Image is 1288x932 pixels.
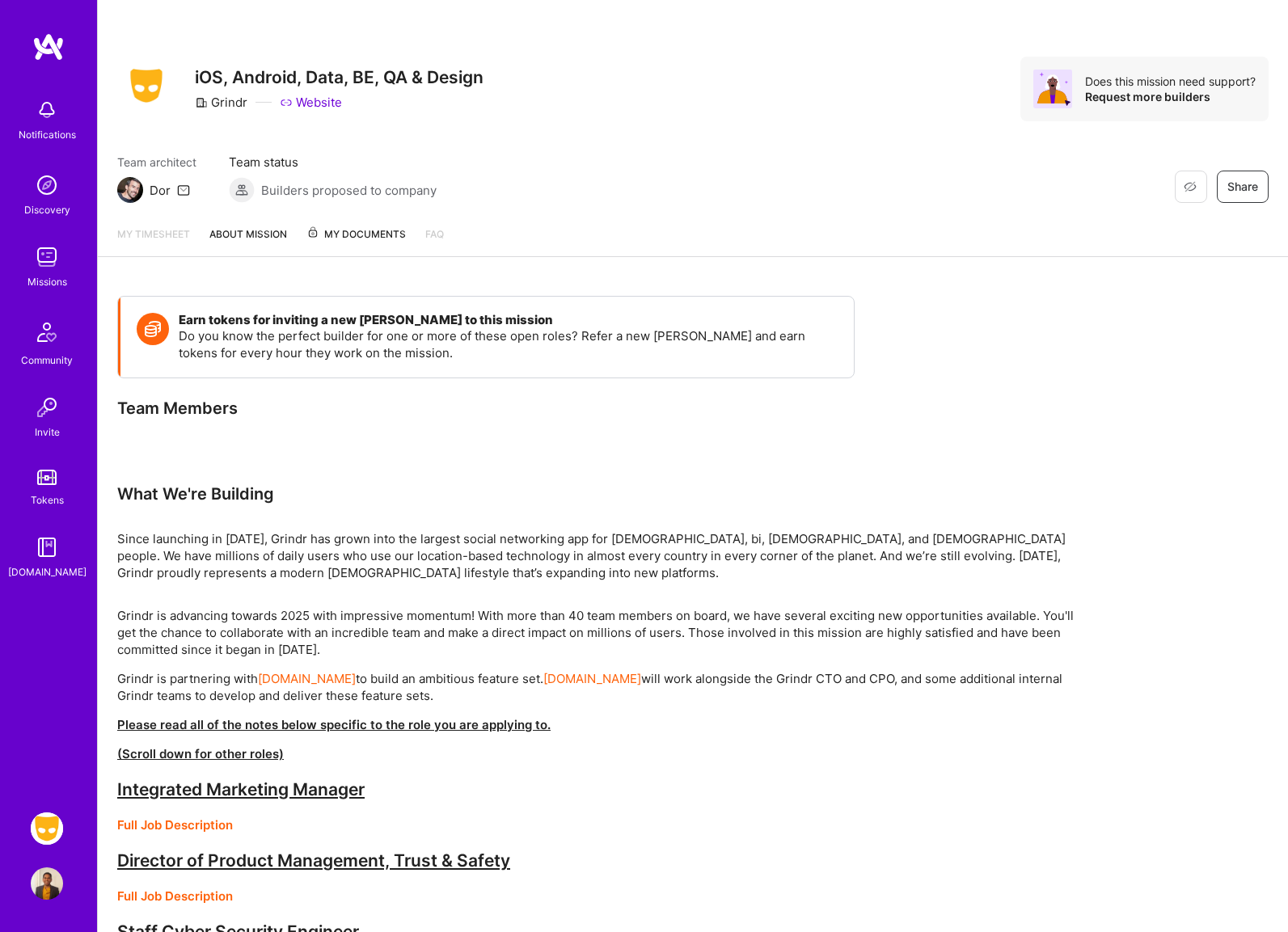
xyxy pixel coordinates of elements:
[117,483,1087,504] div: What We're Building
[37,470,57,485] img: tokens
[31,391,63,424] img: Invite
[31,94,63,126] img: bell
[117,670,1087,704] p: Grindr is partnering with to build an ambitious feature set. will work alongside the Grindr CTO a...
[27,812,67,845] a: Grindr: Data + FE + CyberSecurity + QA
[1033,70,1072,108] img: Avatar
[32,32,65,61] img: logo
[27,313,66,352] img: Community
[117,398,855,419] div: Team Members
[137,313,169,345] img: Token icon
[195,96,208,109] i: icon CompanyGray
[150,182,171,199] div: Dor
[1085,89,1256,104] div: Request more builders
[179,327,838,361] p: Do you know the perfect builder for one or more of these open roles? Refer a new [PERSON_NAME] an...
[117,717,551,732] strong: Please read all of the notes below specific to the role you are applying to.
[1217,171,1269,203] button: Share
[19,126,76,143] div: Notifications
[31,169,63,201] img: discovery
[117,779,365,799] u: Integrated Marketing Manager
[258,671,356,686] a: [DOMAIN_NAME]
[117,746,284,761] strong: (Scroll down for other roles)
[117,530,1087,581] p: Since launching in [DATE], Grindr has grown into the largest social networking app for [DEMOGRAPH...
[229,154,437,171] span: Team status
[195,94,247,111] div: Grindr
[280,94,342,111] a: Website
[24,201,70,218] div: Discovery
[117,817,233,833] a: Full Job Description
[229,177,255,203] img: Builders proposed to company
[31,531,63,563] img: guide book
[117,177,143,203] img: Team Architect
[31,241,63,273] img: teamwork
[177,183,190,196] i: icon Mail
[31,867,63,900] img: User Avatar
[1227,179,1258,195] span: Share
[1085,74,1256,89] div: Does this mission need support?
[306,226,406,243] span: My Documents
[195,67,484,87] h3: iOS, Android, Data, BE, QA & Design
[27,867,67,900] a: User Avatar
[117,64,175,108] img: Company Logo
[27,273,67,290] div: Missions
[117,850,510,871] strong: Director of Product Management, Trust & Safety
[209,226,287,256] a: About Mission
[543,671,641,686] a: [DOMAIN_NAME]
[117,607,1087,658] p: Grindr is advancing towards 2025 with impressive momentum! With more than 40 team members on boar...
[425,226,444,256] a: FAQ
[117,154,196,171] span: Team architect
[306,226,406,256] a: My Documents
[8,563,87,580] div: [DOMAIN_NAME]
[31,491,64,508] div: Tokens
[117,226,190,256] a: My timesheet
[179,313,838,327] h4: Earn tokens for inviting a new [PERSON_NAME] to this mission
[21,352,73,369] div: Community
[35,424,60,441] div: Invite
[31,812,63,845] img: Grindr: Data + FE + CyberSecurity + QA
[261,182,437,199] span: Builders proposed to company
[117,888,233,904] a: Full Job Description
[1184,180,1197,193] i: icon EyeClosed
